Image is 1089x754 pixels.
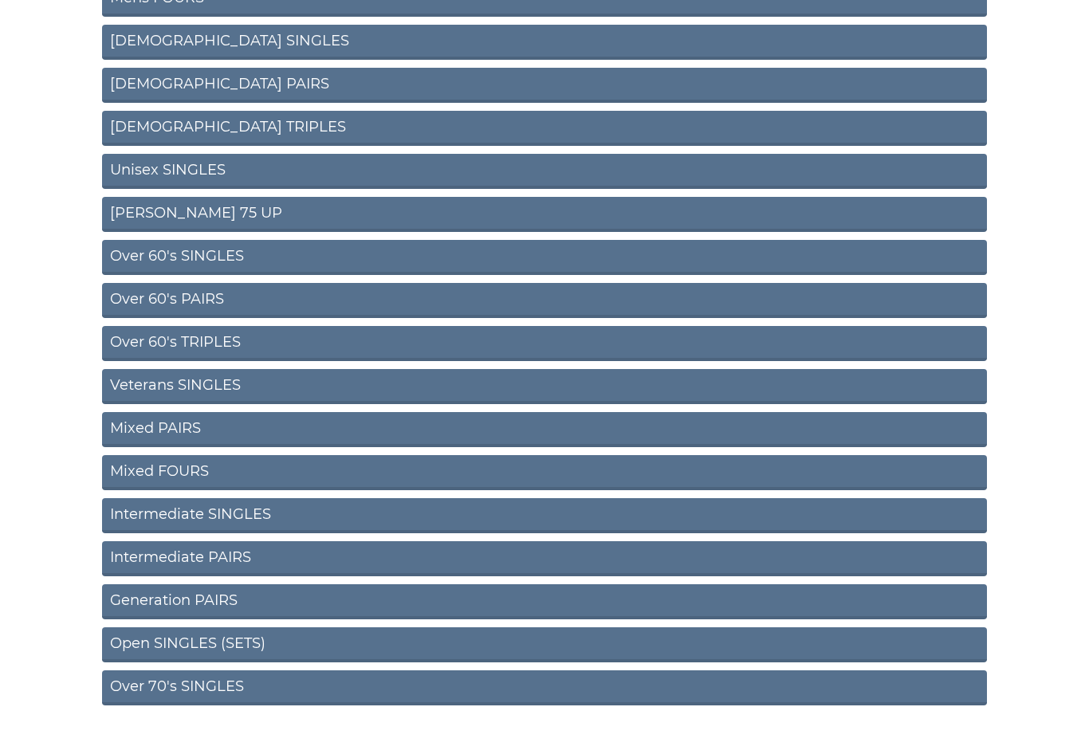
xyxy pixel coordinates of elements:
[102,154,987,189] a: Unisex SINGLES
[102,326,987,361] a: Over 60's TRIPLES
[102,498,987,533] a: Intermediate SINGLES
[102,584,987,619] a: Generation PAIRS
[102,68,987,103] a: [DEMOGRAPHIC_DATA] PAIRS
[102,541,987,576] a: Intermediate PAIRS
[102,111,987,146] a: [DEMOGRAPHIC_DATA] TRIPLES
[102,25,987,60] a: [DEMOGRAPHIC_DATA] SINGLES
[102,283,987,318] a: Over 60's PAIRS
[102,369,987,404] a: Veterans SINGLES
[102,197,987,232] a: [PERSON_NAME] 75 UP
[102,412,987,447] a: Mixed PAIRS
[102,627,987,662] a: Open SINGLES (SETS)
[102,240,987,275] a: Over 60's SINGLES
[102,670,987,705] a: Over 70's SINGLES
[102,455,987,490] a: Mixed FOURS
